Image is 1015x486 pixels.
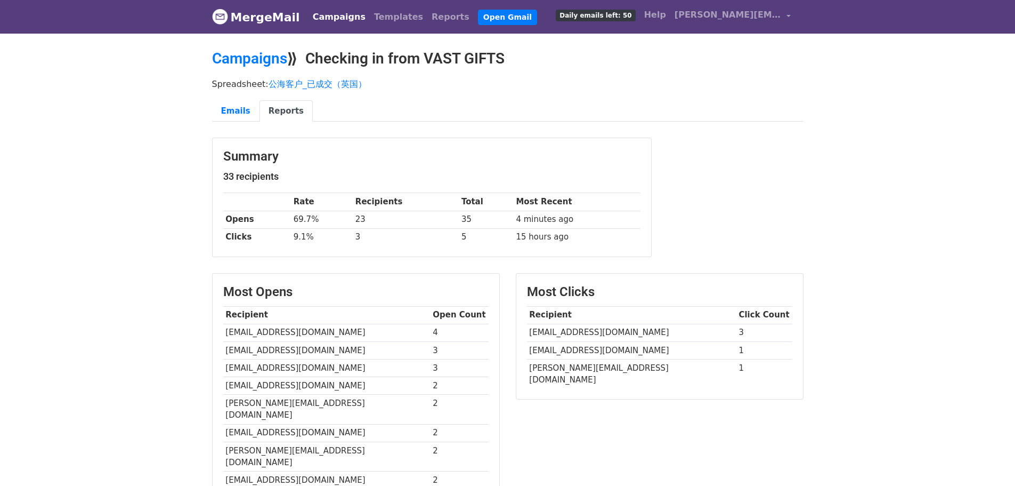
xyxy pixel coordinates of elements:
td: 1 [736,359,792,388]
th: Click Count [736,306,792,324]
td: [EMAIL_ADDRESS][DOMAIN_NAME] [223,359,431,377]
td: 35 [459,211,514,228]
a: Campaigns [212,50,287,67]
a: Open Gmail [478,10,537,25]
h3: Most Clicks [527,284,792,300]
td: 4 minutes ago [514,211,640,228]
h2: ⟫ Checking in from VAST GIFTS [212,50,803,68]
a: Reports [427,6,474,28]
td: 3 [431,341,489,359]
td: 2 [431,424,489,442]
a: Emails [212,100,259,122]
a: Campaigns [308,6,370,28]
td: 3 [431,359,489,377]
th: Clicks [223,228,291,246]
a: MergeMail [212,6,300,28]
td: [PERSON_NAME][EMAIL_ADDRESS][DOMAIN_NAME] [223,442,431,472]
a: Templates [370,6,427,28]
td: [EMAIL_ADDRESS][DOMAIN_NAME] [527,324,736,341]
th: Recipient [527,306,736,324]
td: 69.7% [291,211,353,228]
td: 1 [736,341,792,359]
span: Daily emails left: 50 [556,10,635,21]
a: 公海客户_已成交（英国） [269,79,367,89]
td: 9.1% [291,228,353,246]
td: 4 [431,324,489,341]
td: [PERSON_NAME][EMAIL_ADDRESS][DOMAIN_NAME] [223,395,431,425]
th: Recipients [353,193,459,211]
th: Total [459,193,514,211]
td: 23 [353,211,459,228]
img: MergeMail logo [212,9,228,25]
td: 2 [431,377,489,394]
td: [EMAIL_ADDRESS][DOMAIN_NAME] [223,341,431,359]
td: [EMAIL_ADDRESS][DOMAIN_NAME] [223,377,431,394]
td: [EMAIL_ADDRESS][DOMAIN_NAME] [223,424,431,442]
a: Daily emails left: 50 [551,4,639,26]
p: Spreadsheet: [212,78,803,90]
th: Rate [291,193,353,211]
td: 3 [736,324,792,341]
td: [PERSON_NAME][EMAIL_ADDRESS][DOMAIN_NAME] [527,359,736,388]
h3: Summary [223,149,640,164]
a: Help [640,4,670,26]
th: Open Count [431,306,489,324]
td: [EMAIL_ADDRESS][DOMAIN_NAME] [527,341,736,359]
td: 5 [459,228,514,246]
h5: 33 recipients [223,171,640,182]
a: Reports [259,100,313,122]
a: [PERSON_NAME][EMAIL_ADDRESS][DOMAIN_NAME] [670,4,795,29]
td: [EMAIL_ADDRESS][DOMAIN_NAME] [223,324,431,341]
td: 2 [431,395,489,425]
td: 2 [431,442,489,472]
span: [PERSON_NAME][EMAIL_ADDRESS][DOMAIN_NAME] [675,9,781,21]
h3: Most Opens [223,284,489,300]
th: Opens [223,211,291,228]
th: Most Recent [514,193,640,211]
td: 15 hours ago [514,228,640,246]
td: 3 [353,228,459,246]
th: Recipient [223,306,431,324]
